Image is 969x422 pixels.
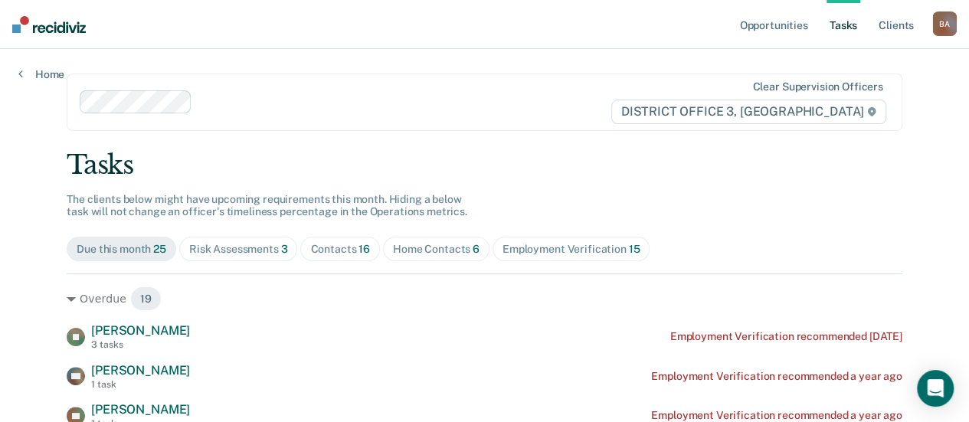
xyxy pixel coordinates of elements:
span: 19 [130,286,162,311]
div: Employment Verification recommended [DATE] [670,330,902,343]
span: 6 [473,243,480,255]
div: Contacts [310,243,370,256]
div: Clear supervision officers [752,80,882,93]
span: [PERSON_NAME] [91,363,190,378]
span: 3 [281,243,288,255]
div: 3 tasks [91,339,190,350]
span: DISTRICT OFFICE 3, [GEOGRAPHIC_DATA] [611,100,886,124]
div: Overdue 19 [67,286,902,311]
div: 1 task [91,379,190,390]
button: BA [932,11,957,36]
div: Employment Verification recommended a year ago [651,370,902,383]
div: Home Contacts [393,243,480,256]
div: Tasks [67,149,902,181]
div: Due this month [77,243,166,256]
div: Employment Verification recommended a year ago [651,409,902,422]
div: Risk Assessments [189,243,288,256]
span: 25 [153,243,166,255]
span: [PERSON_NAME] [91,323,190,338]
span: The clients below might have upcoming requirements this month. Hiding a below task will not chang... [67,193,467,218]
a: Home [18,67,64,81]
span: 16 [358,243,370,255]
span: [PERSON_NAME] [91,402,190,417]
span: 15 [629,243,640,255]
div: Employment Verification [503,243,640,256]
div: Open Intercom Messenger [917,370,954,407]
div: B A [932,11,957,36]
img: Recidiviz [12,16,86,33]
